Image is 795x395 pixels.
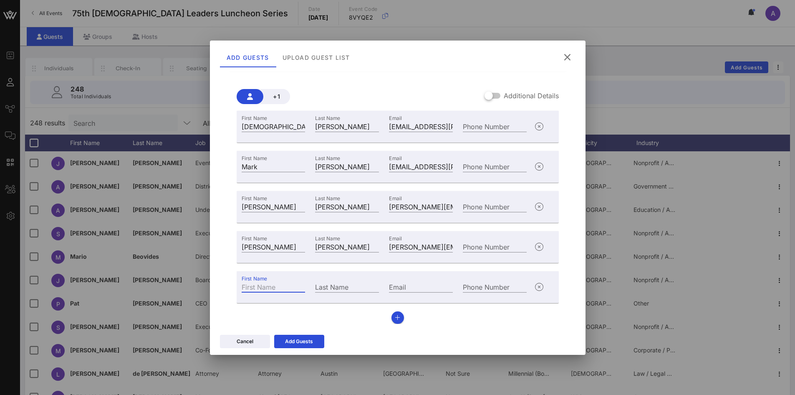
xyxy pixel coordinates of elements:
label: Last Name [315,195,340,201]
label: Email [389,115,402,121]
label: Last Name [315,235,340,242]
label: Last Name [315,155,340,161]
label: First Name [242,235,267,242]
div: Add Guests [220,47,276,67]
button: Cancel [220,335,270,348]
div: Add Guests [285,337,313,346]
span: +1 [270,93,283,100]
div: Cancel [237,337,253,346]
label: Last Name [315,115,340,121]
label: Email [389,235,402,242]
label: First Name [242,275,267,282]
label: First Name [242,155,267,161]
label: Additional Details [504,92,559,100]
label: Email [389,155,402,161]
div: Upload Guest List [275,47,356,67]
label: First Name [242,195,267,201]
label: First Name [242,115,267,121]
button: +1 [263,89,290,104]
input: First Name [242,281,305,292]
button: Add Guests [274,335,324,348]
label: Email [389,195,402,201]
